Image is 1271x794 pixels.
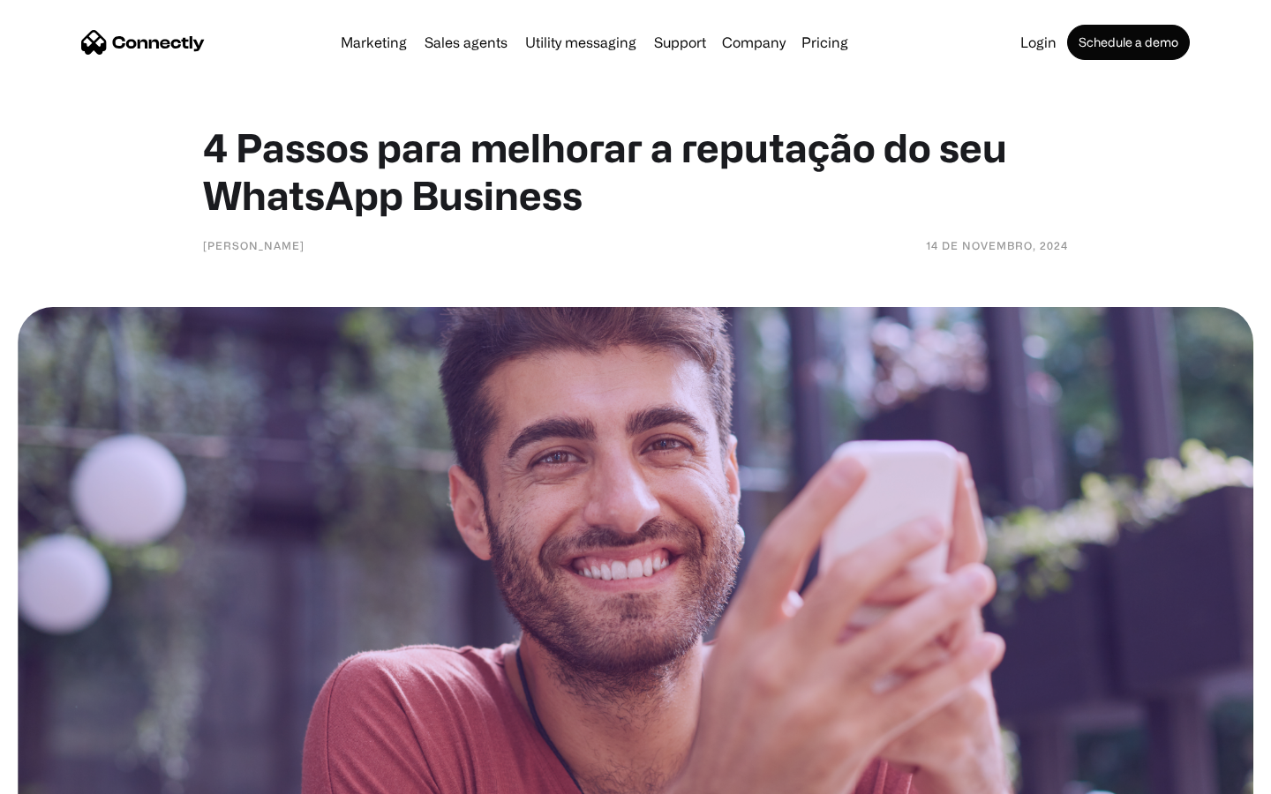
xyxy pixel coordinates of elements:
[203,236,305,254] div: [PERSON_NAME]
[794,35,855,49] a: Pricing
[647,35,713,49] a: Support
[926,236,1068,254] div: 14 de novembro, 2024
[1067,25,1190,60] a: Schedule a demo
[722,30,786,55] div: Company
[334,35,414,49] a: Marketing
[18,763,106,788] aside: Language selected: English
[417,35,515,49] a: Sales agents
[203,124,1068,219] h1: 4 Passos para melhorar a reputação do seu WhatsApp Business
[1013,35,1064,49] a: Login
[35,763,106,788] ul: Language list
[518,35,643,49] a: Utility messaging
